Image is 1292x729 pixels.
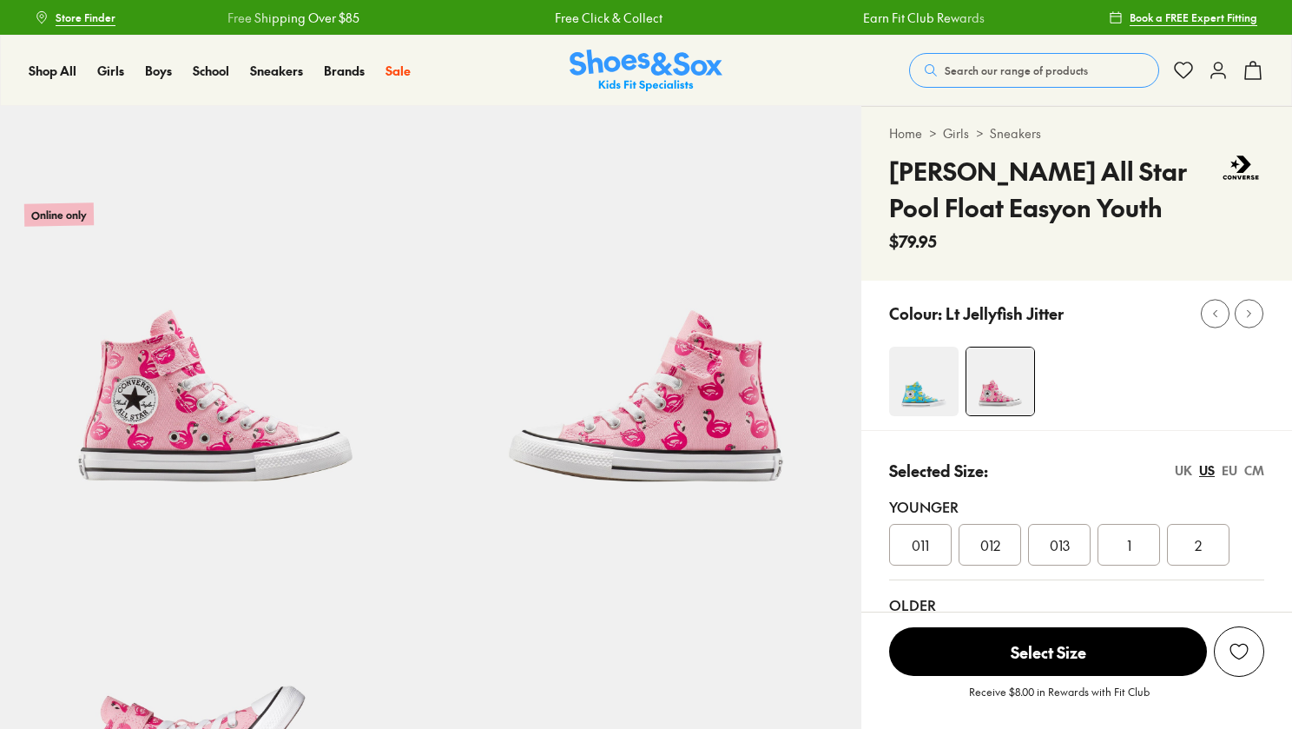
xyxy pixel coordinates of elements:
a: Sale [386,62,411,80]
img: SNS_Logo_Responsive.svg [570,50,722,92]
button: Select Size [889,626,1207,677]
div: US [1199,461,1215,480]
div: > > [889,124,1264,142]
span: 011 [912,534,929,555]
p: Lt Jellyfish Jitter [946,302,1064,325]
span: Girls [97,62,124,79]
div: Older [889,594,1264,615]
div: Younger [889,496,1264,517]
a: Shop All [29,62,76,80]
a: Free Click & Collect [553,9,661,27]
span: Store Finder [56,10,115,25]
span: $79.95 [889,229,937,253]
span: 012 [980,534,1000,555]
img: 5-548423_1 [431,106,861,537]
a: Girls [943,124,969,142]
span: 013 [1050,534,1070,555]
div: EU [1222,461,1237,480]
a: School [193,62,229,80]
span: 2 [1195,534,1202,555]
a: Girls [97,62,124,80]
a: Boys [145,62,172,80]
a: Book a FREE Expert Fitting [1109,2,1257,33]
img: 4-548416_1 [889,347,959,416]
a: Brands [324,62,365,80]
span: Select Size [889,627,1207,676]
span: Sneakers [250,62,303,79]
a: Free Shipping Over $85 [227,9,359,27]
a: Earn Fit Club Rewards [861,9,983,27]
p: Colour: [889,302,942,325]
a: Shoes & Sox [570,50,722,92]
a: Sneakers [250,62,303,80]
img: Vendor logo [1216,153,1264,182]
p: Online only [24,202,94,226]
span: Sale [386,62,411,79]
a: Store Finder [35,2,115,33]
span: School [193,62,229,79]
button: Search our range of products [909,53,1159,88]
span: Brands [324,62,365,79]
img: 4-548422_1 [966,348,1034,415]
div: CM [1244,461,1264,480]
span: Boys [145,62,172,79]
p: Receive $8.00 in Rewards with Fit Club [969,684,1150,715]
span: Search our range of products [945,63,1088,78]
p: Selected Size: [889,459,988,482]
div: UK [1175,461,1192,480]
span: Book a FREE Expert Fitting [1130,10,1257,25]
a: Sneakers [990,124,1041,142]
span: Shop All [29,62,76,79]
a: Home [889,124,922,142]
button: Add to Wishlist [1214,626,1264,677]
span: 1 [1127,534,1131,555]
h4: [PERSON_NAME] All Star Pool Float Easyon Youth [889,153,1216,226]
